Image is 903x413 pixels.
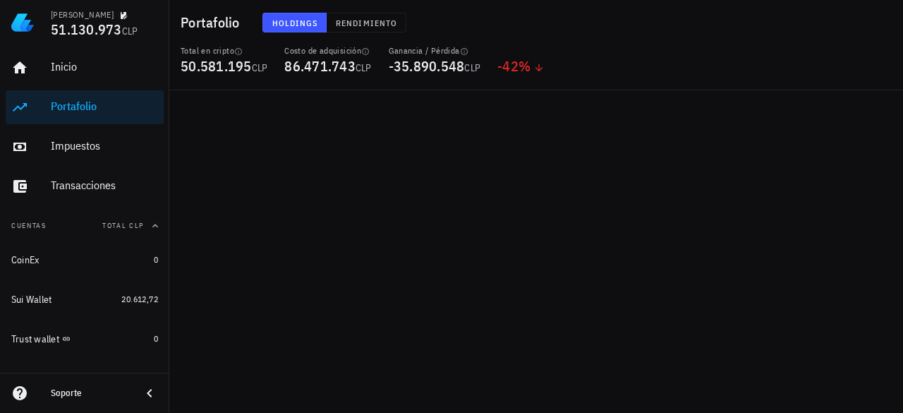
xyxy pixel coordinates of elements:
div: [DOMAIN_NAME] [11,373,83,385]
span: % [519,56,531,76]
span: Holdings [272,18,318,28]
a: Transacciones [6,169,164,203]
button: CuentasTotal CLP [6,209,164,243]
div: Ganancia / Pérdida [389,45,481,56]
span: 86.471.743 [284,56,356,76]
button: Rendimiento [327,13,406,32]
span: CLP [464,61,480,74]
span: CLP [122,25,138,37]
a: Inicio [6,51,164,85]
button: Holdings [262,13,327,32]
span: 51.130.973 [51,20,122,39]
a: Sui Wallet 20.612,72 [6,282,164,316]
span: Total CLP [102,221,144,230]
div: Trust wallet [11,333,59,345]
span: 50.581.195 [181,56,252,76]
div: Transacciones [51,179,158,192]
div: Costo de adquisición [284,45,371,56]
a: Trust wallet 0 [6,322,164,356]
div: Soporte [51,388,130,399]
div: CoinEx [11,254,40,266]
span: 0 [154,254,158,265]
span: 0 [154,333,158,344]
div: [PERSON_NAME] [51,9,114,20]
a: Portafolio [6,90,164,124]
div: Total en cripto [181,45,267,56]
div: Portafolio [51,100,158,113]
a: CoinEx 0 [6,243,164,277]
div: Sui Wallet [11,294,52,306]
div: Impuestos [51,139,158,152]
span: CLP [356,61,372,74]
h1: Portafolio [181,11,246,34]
a: Impuestos [6,130,164,164]
div: avatar [872,11,895,34]
span: CLP [252,61,268,74]
div: -42 [497,59,545,73]
span: 20.612,72 [121,294,158,304]
div: Inicio [51,60,158,73]
a: [DOMAIN_NAME] [6,361,164,395]
span: Rendimiento [335,18,397,28]
span: -35.890.548 [389,56,465,76]
img: LedgiFi [11,11,34,34]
